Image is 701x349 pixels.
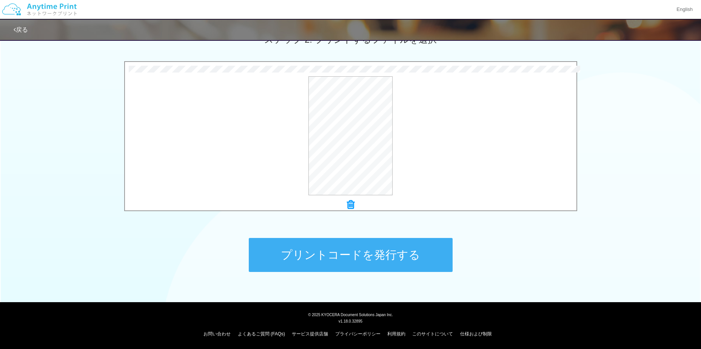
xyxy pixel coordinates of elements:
[14,26,28,33] a: 戻る
[203,331,231,337] a: お問い合わせ
[339,319,362,323] span: v1.18.0.32895
[412,331,453,337] a: このサイトについて
[335,331,381,337] a: プライバシーポリシー
[292,331,328,337] a: サービス提供店舗
[308,312,393,317] span: © 2025 KYOCERA Document Solutions Japan Inc.
[387,331,405,337] a: 利用規約
[249,238,453,272] button: プリントコードを発行する
[460,331,492,337] a: 仕様および制限
[238,331,285,337] a: よくあるご質問 (FAQs)
[264,34,436,45] span: ステップ 2: プリントするファイルを選択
